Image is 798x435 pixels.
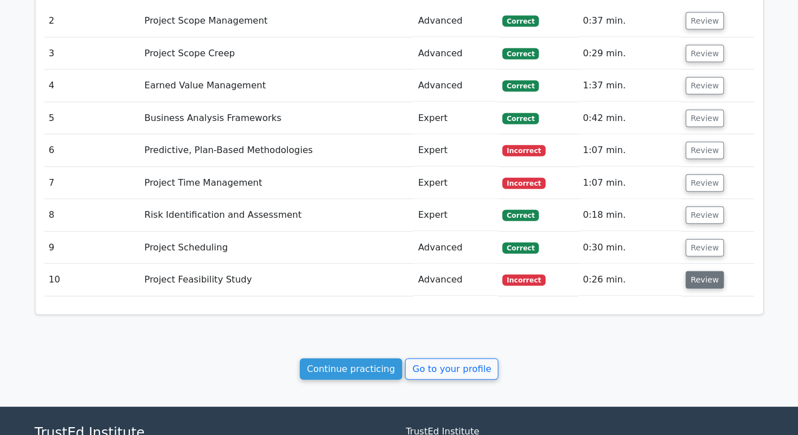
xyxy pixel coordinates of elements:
span: Incorrect [502,178,545,189]
td: Advanced [413,5,498,37]
a: Continue practicing [300,358,403,380]
td: 8 [44,199,140,231]
button: Review [686,174,724,192]
td: Predictive, Plan-Based Methodologies [140,134,414,167]
td: 6 [44,134,140,167]
td: 5 [44,102,140,134]
button: Review [686,271,724,289]
td: 0:37 min. [578,5,681,37]
td: Expert [413,167,498,199]
td: 0:26 min. [578,264,681,296]
span: Incorrect [502,145,545,156]
td: 3 [44,38,140,70]
td: 1:07 min. [578,134,681,167]
button: Review [686,207,724,224]
td: 1:07 min. [578,167,681,199]
td: Advanced [413,232,498,264]
td: Project Scope Management [140,5,414,37]
button: Review [686,110,724,127]
td: 10 [44,264,140,296]
td: Expert [413,134,498,167]
button: Review [686,77,724,95]
td: Earned Value Management [140,70,414,102]
td: 0:42 min. [578,102,681,134]
span: Correct [502,80,539,92]
td: Advanced [413,70,498,102]
td: 1:37 min. [578,70,681,102]
button: Review [686,142,724,159]
td: Advanced [413,264,498,296]
td: Expert [413,102,498,134]
span: Incorrect [502,275,545,286]
td: 0:29 min. [578,38,681,70]
td: 0:30 min. [578,232,681,264]
td: 2 [44,5,140,37]
td: Project Scheduling [140,232,414,264]
td: 9 [44,232,140,264]
button: Review [686,45,724,62]
td: 0:18 min. [578,199,681,231]
td: Business Analysis Frameworks [140,102,414,134]
td: Advanced [413,38,498,70]
td: Expert [413,199,498,231]
span: Correct [502,210,539,221]
span: Correct [502,48,539,60]
span: Correct [502,243,539,254]
td: 4 [44,70,140,102]
button: Review [686,239,724,257]
span: Correct [502,16,539,27]
td: 7 [44,167,140,199]
td: Project Time Management [140,167,414,199]
td: Risk Identification and Assessment [140,199,414,231]
span: Correct [502,113,539,124]
td: Project Scope Creep [140,38,414,70]
a: Go to your profile [405,358,498,380]
td: Project Feasibility Study [140,264,414,296]
button: Review [686,12,724,30]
